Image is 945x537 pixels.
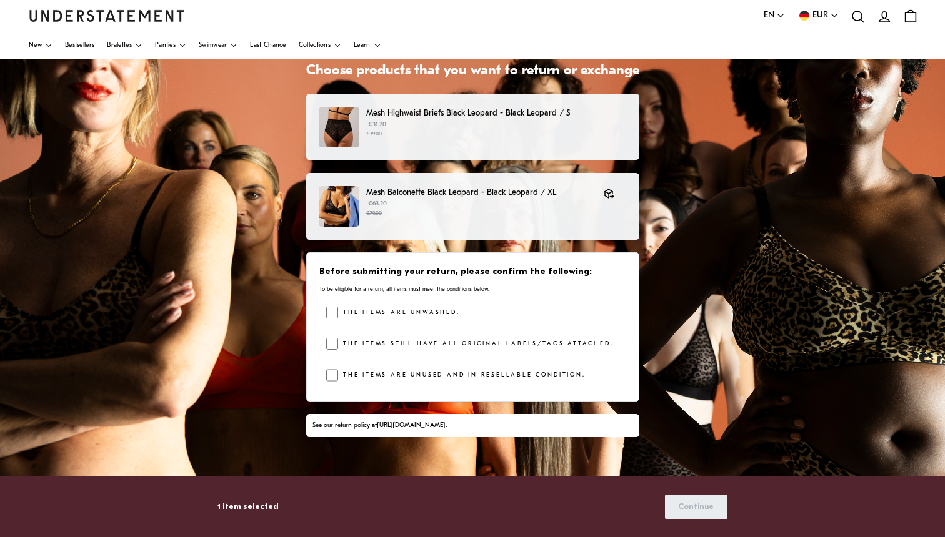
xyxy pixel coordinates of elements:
a: Last Chance [250,32,286,59]
strike: €79.00 [366,210,382,216]
label: The items still have all original labels/tags attached. [338,338,613,350]
a: [URL][DOMAIN_NAME] [377,422,446,429]
img: WIPO-HIW-003-M-Black-leopard_1.jpg [319,107,359,147]
strike: €39.00 [366,131,382,137]
a: Panties [155,32,186,59]
span: Swimwear [199,42,227,49]
a: Collections [299,32,341,59]
a: Learn [354,32,381,59]
p: €63.20 [366,199,591,218]
span: Bralettes [107,42,132,49]
a: Bestsellers [65,32,94,59]
span: Bestsellers [65,42,94,49]
div: See our return policy at . [312,421,632,431]
label: The items are unused and in resellable condition. [338,369,585,382]
button: EUR [797,9,839,22]
button: EN [764,9,785,22]
span: Last Chance [250,42,286,49]
img: WIPO-BRA-017-XL-Black-leopard_3_b8d4e841-25f6-472f-9b13-75e9024b26b5.jpg [319,186,359,227]
h1: Choose products that you want to return or exchange [306,62,639,81]
p: €31.20 [366,120,626,139]
label: The items are unwashed. [338,307,459,319]
span: Learn [354,42,371,49]
a: Understatement Homepage [29,10,185,21]
a: Bralettes [107,32,142,59]
h3: Before submitting your return, please confirm the following: [319,266,625,278]
span: Collections [299,42,331,49]
span: Panties [155,42,176,49]
span: New [29,42,42,49]
a: Swimwear [199,32,237,59]
span: EN [764,9,774,22]
p: To be eligible for a return, all items must meet the conditions below. [319,285,625,293]
p: Mesh Highwaist Briefs Black Leopard - Black Leopard / S [366,107,626,120]
p: Mesh Balconette Black Leopard - Black Leopard / XL [366,186,591,199]
a: New [29,32,52,59]
span: EUR [812,9,828,22]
